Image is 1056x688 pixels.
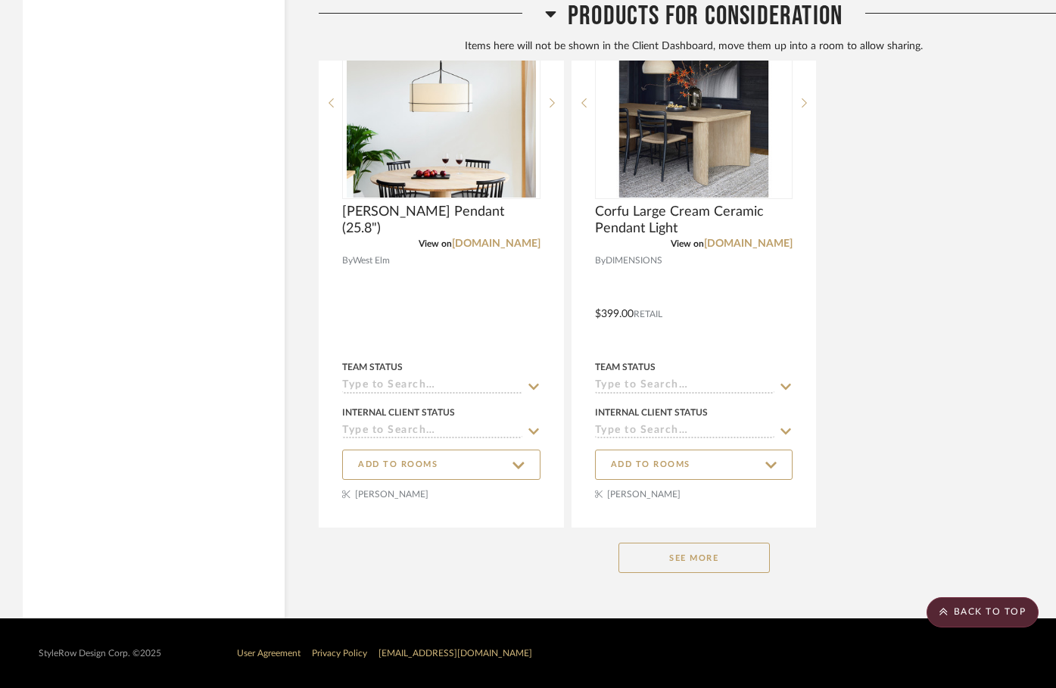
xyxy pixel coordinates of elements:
scroll-to-top-button: BACK TO TOP [927,597,1039,627]
span: ADD TO ROOMS [611,459,690,472]
img: Corfu Large Cream Ceramic Pendant Light [599,8,788,198]
a: Privacy Policy [312,649,367,658]
span: DIMENSIONS [606,254,662,268]
span: [PERSON_NAME] Pendant (25.8") [342,204,540,237]
input: Type to Search… [595,425,775,439]
div: StyleRow Design Corp. ©2025 [39,648,161,659]
span: By [342,254,353,268]
span: By [595,254,606,268]
a: [DOMAIN_NAME] [704,238,793,249]
div: Team Status [595,360,656,374]
span: View on [419,239,452,248]
div: Internal Client Status [595,406,708,419]
div: Internal Client Status [342,406,455,419]
input: Type to Search… [342,425,522,439]
a: [EMAIL_ADDRESS][DOMAIN_NAME] [378,649,532,658]
span: Corfu Large Cream Ceramic Pendant Light [595,204,793,237]
button: See More [618,543,770,573]
span: West Elm [353,254,390,268]
span: ADD TO ROOMS [358,459,438,472]
div: Team Status [342,360,403,374]
span: View on [671,239,704,248]
input: Type to Search… [595,379,775,394]
a: [DOMAIN_NAME] [452,238,540,249]
a: User Agreement [237,649,301,658]
div: 0 [596,8,793,198]
button: ADD TO ROOMS [342,450,540,480]
input: Type to Search… [342,379,522,394]
button: ADD TO ROOMS [595,450,793,480]
img: Shaw Pendant (25.8") [347,8,536,198]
